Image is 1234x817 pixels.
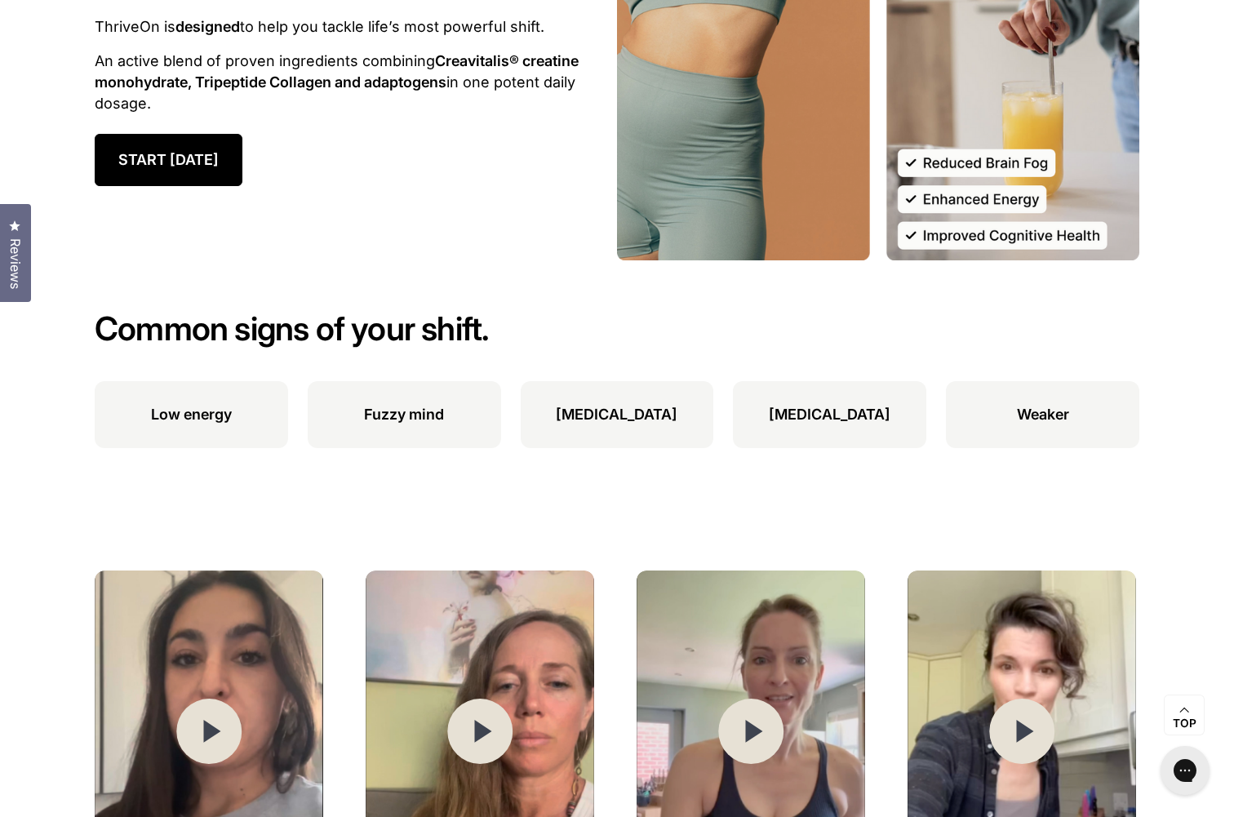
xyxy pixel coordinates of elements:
[769,404,890,425] p: [MEDICAL_DATA]
[364,404,444,425] p: Fuzzy mind
[1173,717,1196,731] span: Top
[95,51,617,114] p: An active blend of proven ingredients combining in one potent daily dosage.
[1152,740,1218,801] iframe: Gorgias live chat messenger
[95,309,1139,349] h2: Common signs of your shift.
[175,18,240,35] strong: designed
[151,404,232,425] p: Low energy
[95,134,242,186] a: START [DATE]
[95,16,617,38] p: ThriveOn is to help you tackle life’s most powerful shift.
[1017,404,1069,425] p: Weaker
[556,404,677,425] p: [MEDICAL_DATA]
[95,52,579,91] strong: Creavitalis® creatine monohydrate, Tripeptide Collagen and adaptogens
[4,238,25,289] span: Reviews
